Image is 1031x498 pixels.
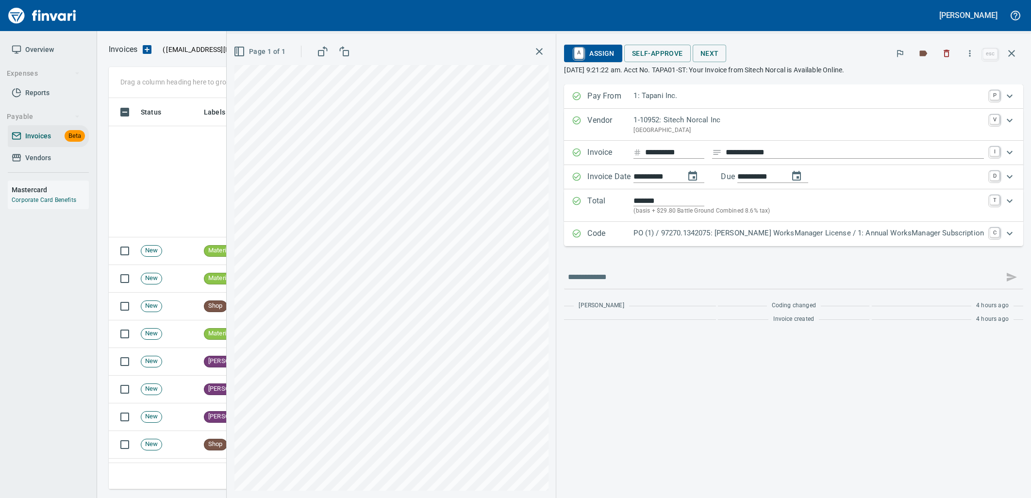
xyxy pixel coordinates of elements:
[109,44,137,55] p: Invoices
[204,246,259,255] span: Material/Hauling
[204,274,259,283] span: Material/Hauling
[990,171,999,181] a: D
[8,147,89,169] a: Vendors
[572,45,614,62] span: Assign
[976,301,1009,311] span: 4 hours ago
[120,77,263,87] p: Drag a column heading here to group the table
[773,315,814,324] span: Invoice created
[587,90,633,103] p: Pay From
[990,228,999,237] a: C
[990,195,999,205] a: T
[141,301,162,311] span: New
[12,197,76,203] a: Corporate Card Benefits
[937,8,1000,23] button: [PERSON_NAME]
[8,82,89,104] a: Reports
[564,84,1023,109] div: Expand
[632,48,683,60] span: Self-Approve
[633,126,984,135] p: [GEOGRAPHIC_DATA]
[204,384,260,394] span: [PERSON_NAME]
[633,90,984,101] p: 1: Tapani Inc.
[12,184,89,195] h6: Mastercard
[959,43,981,64] button: More
[712,148,722,157] svg: Invoice description
[564,109,1023,141] div: Expand
[574,48,583,58] a: A
[936,43,957,64] button: Discard
[3,65,84,83] button: Expenses
[681,165,704,188] button: change date
[7,67,80,80] span: Expenses
[141,412,162,421] span: New
[141,274,162,283] span: New
[232,43,289,61] button: Page 1 of 1
[25,130,51,142] span: Invoices
[633,228,984,239] p: PO (1) / 97270.1342075: [PERSON_NAME] WorksManager License / 1: Annual WorksManager Subscription
[693,45,727,63] button: Next
[564,189,1023,222] div: Expand
[721,171,767,183] p: Due
[983,49,998,59] a: esc
[8,39,89,61] a: Overview
[141,357,162,366] span: New
[587,147,633,159] p: Invoice
[990,115,999,124] a: V
[8,125,89,147] a: InvoicesBeta
[204,106,238,118] span: Labels
[6,4,79,27] img: Finvari
[141,246,162,255] span: New
[141,106,174,118] span: Status
[579,301,624,311] span: [PERSON_NAME]
[141,329,162,338] span: New
[564,165,1023,189] div: Expand
[772,301,816,311] span: Coding changed
[1000,266,1023,289] span: This records your message into the invoice and notifies anyone mentioned
[700,48,719,60] span: Next
[25,44,54,56] span: Overview
[235,46,285,58] span: Page 1 of 1
[990,90,999,100] a: P
[587,171,633,183] p: Invoice Date
[587,228,633,240] p: Code
[165,45,277,54] span: [EMAIL_ADDRESS][DOMAIN_NAME]
[913,43,934,64] button: Labels
[204,329,259,338] span: Material/Hauling
[157,45,280,54] p: ( )
[624,45,691,63] button: Self-Approve
[564,65,1023,75] p: [DATE] 9:21:22 am. Acct No. TAPA01-ST: Your Invoice from Sitech Norcal is Available Online.
[564,222,1023,246] div: Expand
[141,440,162,449] span: New
[141,106,161,118] span: Status
[25,152,51,164] span: Vendors
[204,357,260,366] span: [PERSON_NAME]
[633,206,984,216] p: (basis + $29.80 Battle Ground Combined 8.6% tax)
[65,131,85,142] span: Beta
[587,115,633,135] p: Vendor
[137,44,157,55] button: Upload an Invoice
[633,147,641,158] svg: Invoice number
[204,412,260,421] span: [PERSON_NAME]
[204,440,227,449] span: Shop
[587,195,633,216] p: Total
[633,115,984,126] p: 1-10952: Sitech Norcal Inc
[564,141,1023,165] div: Expand
[939,10,998,20] h5: [PERSON_NAME]
[976,315,1009,324] span: 4 hours ago
[981,42,1023,65] span: Close invoice
[109,44,137,55] nav: breadcrumb
[889,43,911,64] button: Flag
[7,111,80,123] span: Payable
[204,106,225,118] span: Labels
[25,87,50,99] span: Reports
[990,147,999,156] a: I
[204,301,227,311] span: Shop
[3,108,84,126] button: Payable
[564,45,622,62] button: AAssign
[785,165,808,188] button: change due date
[141,384,162,394] span: New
